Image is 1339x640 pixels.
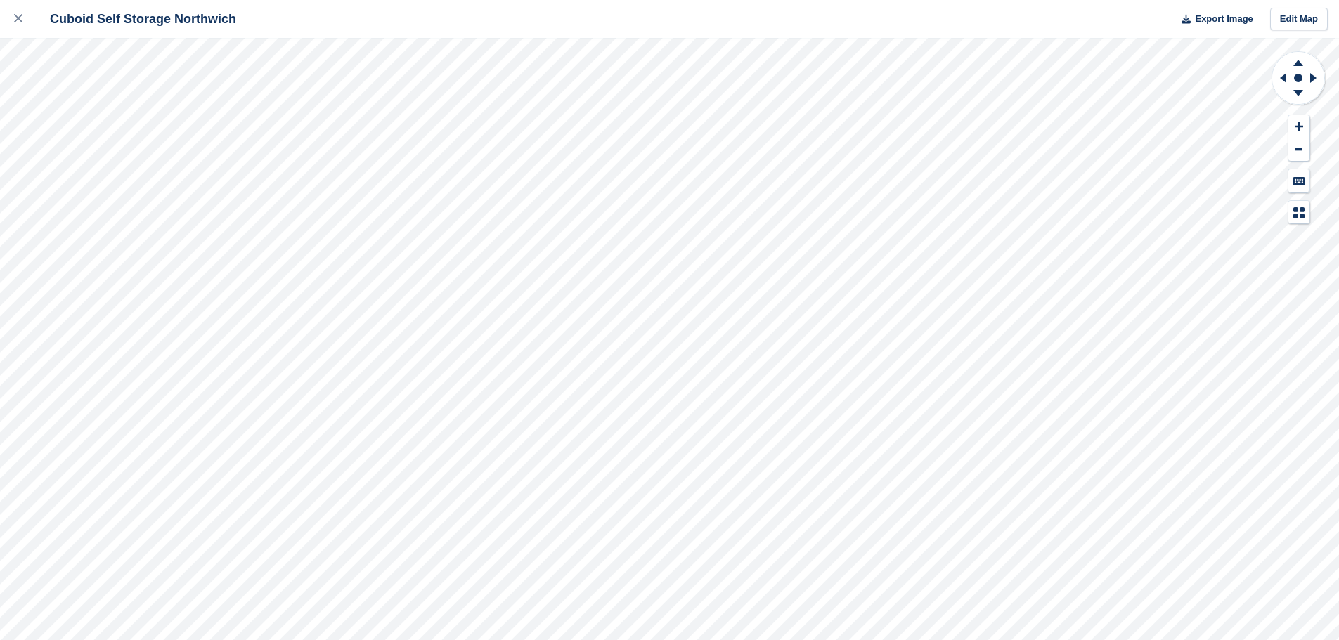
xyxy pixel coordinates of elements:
a: Edit Map [1270,8,1328,31]
button: Export Image [1173,8,1253,31]
button: Zoom In [1288,115,1309,138]
div: Cuboid Self Storage Northwich [37,11,236,27]
span: Export Image [1195,12,1253,26]
button: Map Legend [1288,201,1309,224]
button: Zoom Out [1288,138,1309,162]
button: Keyboard Shortcuts [1288,169,1309,192]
